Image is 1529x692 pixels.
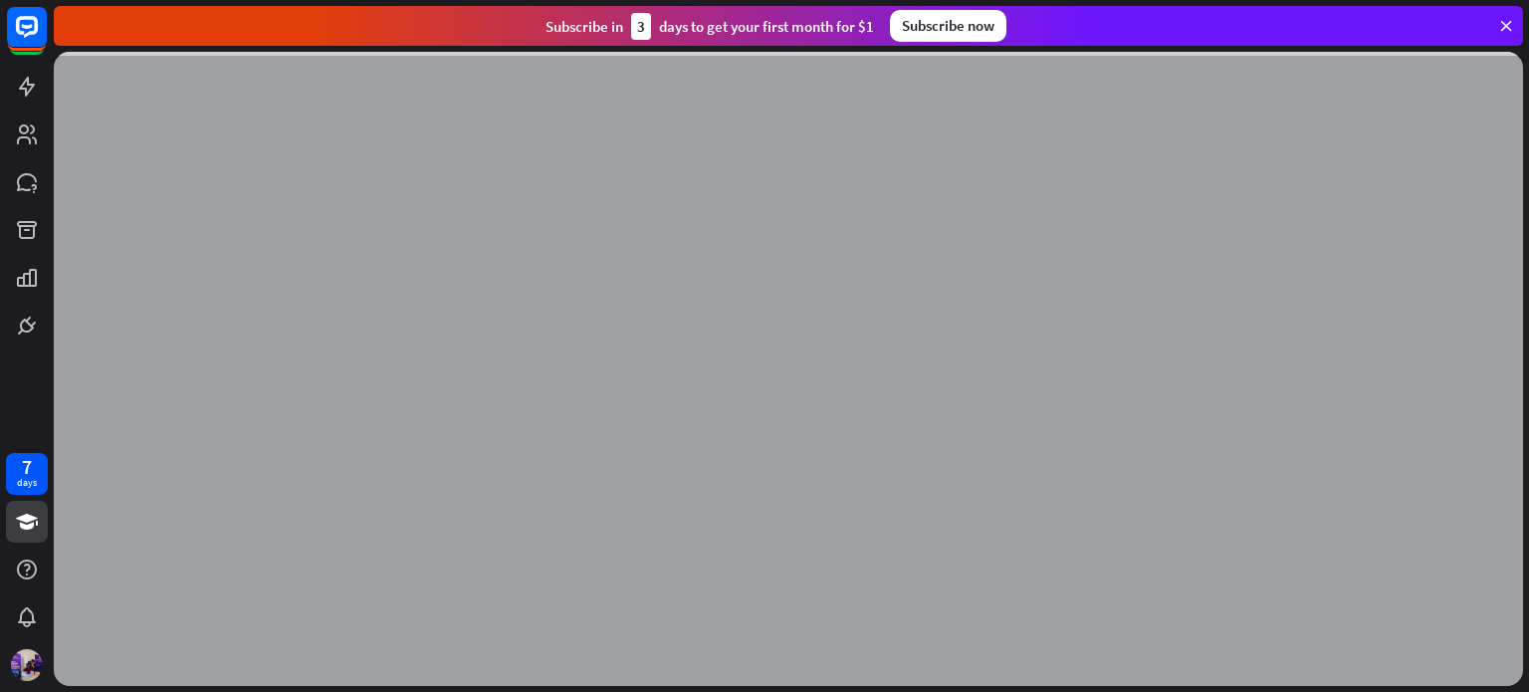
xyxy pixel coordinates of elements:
div: 3 [631,13,651,40]
div: days [17,476,37,490]
div: Subscribe now [890,10,1006,42]
div: 7 [22,458,32,476]
a: 7 days [6,453,48,495]
div: Subscribe in days to get your first month for $1 [546,13,874,40]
